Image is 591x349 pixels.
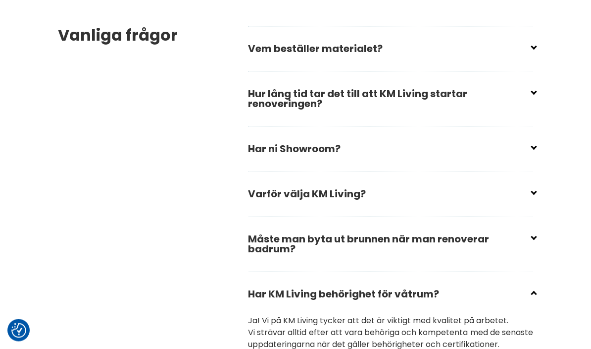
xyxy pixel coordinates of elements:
[248,315,533,327] p: Ja! Vi på KM Living tycker att det är viktigt med kvalitet på arbetet.
[248,81,533,124] h2: Hur lång tid tar det till att KM Living startar renoveringen?
[248,281,533,315] h2: Har KM Living behörighet för våtrum?
[248,226,533,270] h2: Måste man byta ut brunnen när man renoverar badrum?
[248,181,533,215] h2: Varför välja KM Living?
[11,323,26,338] img: Revisit consent button
[248,36,533,69] h2: Vem beställer materialet?
[11,323,26,338] button: Samtyckesinställningar
[248,136,533,170] h2: Har ni Showroom?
